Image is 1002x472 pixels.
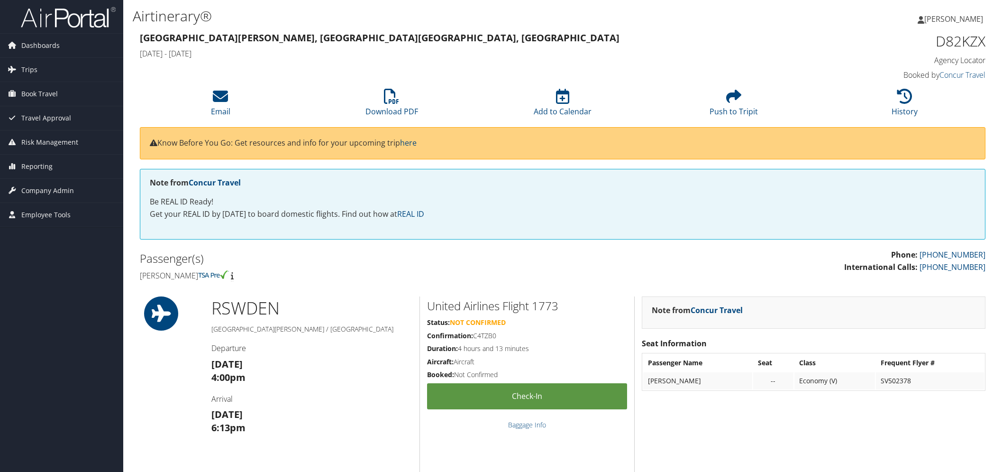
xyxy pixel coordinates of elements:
strong: 6:13pm [211,421,246,434]
h5: C4TZB0 [427,331,628,341]
strong: Status: [427,318,450,327]
h4: Departure [211,343,412,353]
strong: Duration: [427,344,458,353]
td: Economy (V) [794,372,875,389]
span: Not Confirmed [450,318,506,327]
strong: Seat Information [642,338,707,349]
a: Baggage Info [508,420,546,429]
h4: [PERSON_NAME] [140,270,556,281]
h5: [GEOGRAPHIC_DATA][PERSON_NAME] / [GEOGRAPHIC_DATA] [211,324,412,334]
a: [PERSON_NAME] [918,5,993,33]
a: [PHONE_NUMBER] [920,262,985,272]
a: Download PDF [365,94,418,117]
th: Frequent Flyer # [876,354,984,371]
span: Risk Management [21,130,78,154]
strong: Note from [652,305,743,315]
span: Travel Approval [21,106,71,130]
h1: Airtinerary® [133,6,706,26]
p: Know Before You Go: Get resources and info for your upcoming trip [150,137,975,149]
strong: [DATE] [211,408,243,421]
a: Concur Travel [691,305,743,315]
th: Class [794,354,875,371]
img: airportal-logo.png [21,6,116,28]
a: History [892,94,918,117]
h4: Agency Locator [785,55,986,65]
a: Add to Calendar [534,94,592,117]
strong: 4:00pm [211,371,246,384]
a: REAL ID [397,209,424,219]
strong: Phone: [891,250,918,260]
a: Concur Travel [189,177,241,188]
h4: [DATE] - [DATE] [140,48,771,59]
span: Company Admin [21,179,74,203]
th: Passenger Name [643,354,752,371]
h1: D82KZX [785,31,986,51]
span: Dashboards [21,34,60,57]
img: tsa-precheck.png [198,270,229,279]
span: Trips [21,58,37,82]
a: Check-in [427,383,628,409]
h5: 4 hours and 13 minutes [427,344,628,353]
a: Email [211,94,230,117]
th: Seat [753,354,793,371]
strong: [GEOGRAPHIC_DATA][PERSON_NAME], [GEOGRAPHIC_DATA] [GEOGRAPHIC_DATA], [GEOGRAPHIC_DATA] [140,31,619,44]
td: SV502378 [876,372,984,389]
h5: Aircraft [427,357,628,367]
span: Reporting [21,155,53,178]
h2: United Airlines Flight 1773 [427,298,628,314]
span: [PERSON_NAME] [924,14,983,24]
h1: RSW DEN [211,296,412,320]
h4: Arrival [211,394,412,404]
p: Be REAL ID Ready! Get your REAL ID by [DATE] to board domestic flights. Find out how at [150,196,975,220]
a: here [400,138,417,148]
strong: Aircraft: [427,357,454,366]
a: [PHONE_NUMBER] [920,250,985,260]
a: Push to Tripit [710,94,758,117]
strong: Booked: [427,370,454,379]
span: Book Travel [21,82,58,106]
h5: Not Confirmed [427,370,628,379]
strong: International Calls: [844,262,918,272]
h2: Passenger(s) [140,250,556,267]
td: [PERSON_NAME] [643,372,752,389]
strong: Note from [150,177,241,188]
strong: [DATE] [211,358,243,370]
a: Concur Travel [939,70,985,80]
span: Employee Tools [21,203,71,227]
div: -- [758,377,789,385]
strong: Confirmation: [427,331,473,340]
h4: Booked by [785,70,986,80]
